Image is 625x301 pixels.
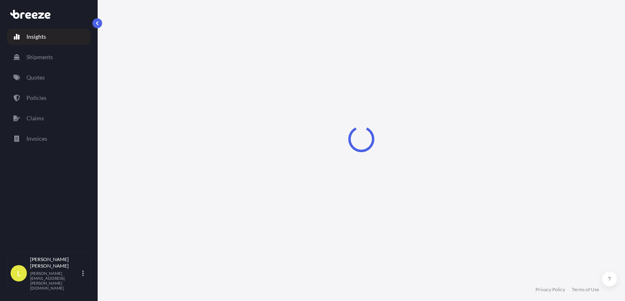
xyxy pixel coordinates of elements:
[26,94,46,102] p: Policies
[7,49,91,65] a: Shipments
[7,131,91,147] a: Invoices
[7,90,91,106] a: Policies
[572,286,599,293] a: Terms of Use
[17,269,21,277] span: L
[26,114,44,122] p: Claims
[7,69,91,86] a: Quotes
[26,73,45,82] p: Quotes
[7,29,91,45] a: Insights
[26,135,47,143] p: Invoices
[7,110,91,126] a: Claims
[26,33,46,41] p: Insights
[30,271,81,290] p: [PERSON_NAME][EMAIL_ADDRESS][PERSON_NAME][DOMAIN_NAME]
[535,286,565,293] a: Privacy Policy
[26,53,53,61] p: Shipments
[30,256,81,269] p: [PERSON_NAME] [PERSON_NAME]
